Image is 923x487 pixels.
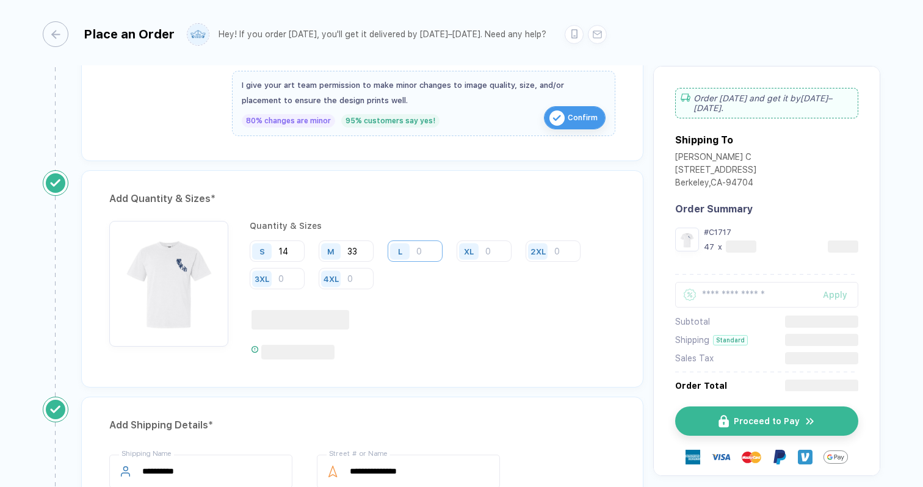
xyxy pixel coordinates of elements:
[324,274,339,283] div: 4XL
[678,231,696,248] img: 6747b4c3-dd89-4e58-988b-2b823f9ae1c0_nt_front_1757027162463.jpg
[675,178,756,190] div: Berkeley , CA - 94704
[823,290,858,300] div: Apply
[686,450,700,464] img: express
[327,247,335,256] div: M
[341,114,440,128] div: 95% customers say yes!
[675,353,714,363] div: Sales Tax
[675,317,710,326] div: Subtotal
[704,228,858,237] div: #C1717
[84,27,175,41] div: Place an Order
[549,110,565,126] img: icon
[675,203,858,215] div: Order Summary
[568,108,598,128] span: Confirm
[823,445,848,469] img: GPay
[544,106,606,129] button: iconConfirm
[464,247,474,256] div: XL
[259,247,265,256] div: S
[675,134,733,146] div: Shipping To
[109,416,615,435] div: Add Shipping Details
[675,381,727,391] div: Order Total
[675,165,756,178] div: [STREET_ADDRESS]
[734,416,800,426] span: Proceed to Pay
[242,114,335,128] div: 80% changes are minor
[219,29,546,40] div: Hey! If you order [DATE], you'll get it delivered by [DATE]–[DATE]. Need any help?
[718,415,729,428] img: icon
[713,335,748,345] div: Standard
[242,78,606,108] div: I give your art team permission to make minor changes to image quality, size, and/or placement to...
[772,450,787,464] img: Paypal
[675,335,709,345] div: Shipping
[711,447,731,467] img: visa
[798,450,813,464] img: Venmo
[109,189,615,209] div: Add Quantity & Sizes
[808,282,858,308] button: Apply
[250,221,615,231] div: Quantity & Sizes
[115,227,222,334] img: 6747b4c3-dd89-4e58-988b-2b823f9ae1c0_nt_front_1757027162463.jpg
[675,406,858,436] button: iconProceed to Payicon
[717,242,723,251] div: x
[675,88,858,118] div: Order [DATE] and get it by [DATE]–[DATE] .
[742,447,761,467] img: master-card
[805,416,816,427] img: icon
[675,152,756,165] div: [PERSON_NAME] C
[704,242,714,251] div: 47
[398,247,402,256] div: L
[255,274,269,283] div: 3XL
[187,24,209,45] img: user profile
[530,247,546,256] div: 2XL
